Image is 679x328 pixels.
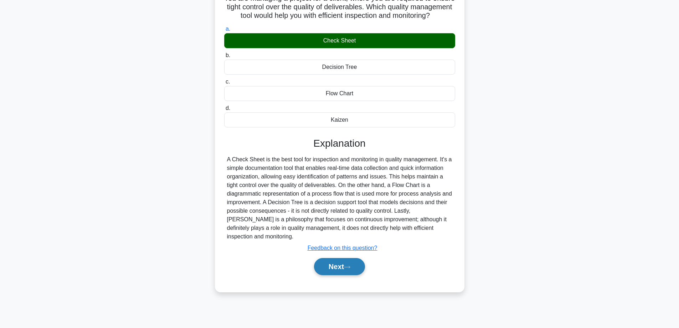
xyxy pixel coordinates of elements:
div: A Check Sheet is the best tool for inspection and monitoring in quality management. It's a simple... [227,155,452,241]
div: Kaizen [224,112,455,127]
div: Decision Tree [224,60,455,75]
button: Next [314,258,365,275]
span: d. [226,105,230,111]
span: b. [226,52,230,58]
h3: Explanation [228,137,451,150]
a: Feedback on this question? [308,245,377,251]
span: a. [226,26,230,32]
div: Check Sheet [224,33,455,48]
span: c. [226,79,230,85]
div: Flow Chart [224,86,455,101]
